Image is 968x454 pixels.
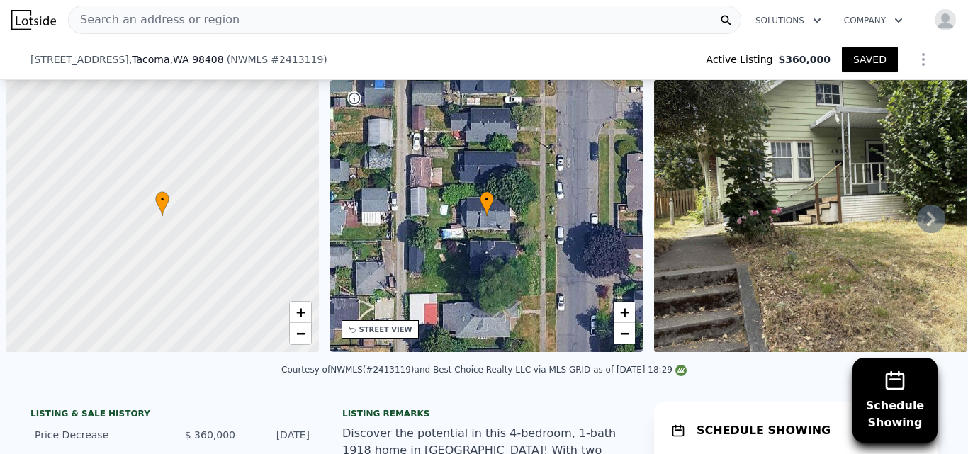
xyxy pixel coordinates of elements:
button: Company [833,8,914,33]
div: [DATE] [247,428,310,442]
a: Zoom in [290,302,311,323]
span: − [296,324,305,342]
div: • [155,191,169,216]
button: ScheduleShowing [852,358,938,443]
h1: SCHEDULE SHOWING [697,422,831,439]
span: + [296,303,305,321]
span: , Tacoma [129,52,224,67]
a: Zoom in [614,302,635,323]
span: , WA 98408 [170,54,224,65]
span: [STREET_ADDRESS] [30,52,129,67]
span: # 2413119 [271,54,323,65]
span: Search an address or region [69,11,240,28]
div: ( ) [227,52,327,67]
button: Solutions [744,8,833,33]
div: Listing remarks [342,408,626,419]
span: NWMLS [230,54,268,65]
div: LISTING & SALE HISTORY [30,408,314,422]
span: − [620,324,629,342]
button: SAVED [842,47,898,72]
div: • [480,191,494,216]
img: Sale: 167282392 Parcel: 100625917 [654,80,967,352]
button: Show Options [909,45,938,74]
span: Active Listing [707,52,779,67]
span: • [480,193,494,206]
div: Courtesy of NWMLS (#2413119) and Best Choice Realty LLC via MLS GRID as of [DATE] 18:29 [281,365,687,375]
img: NWMLS Logo [675,365,687,376]
a: Zoom out [290,323,311,344]
img: avatar [934,8,957,31]
span: • [155,193,169,206]
a: Zoom out [614,323,635,344]
div: STREET VIEW [359,324,412,335]
span: $ 360,000 [185,429,235,441]
div: Price Decrease [35,428,161,442]
img: Lotside [11,10,56,30]
span: $360,000 [778,52,831,67]
span: + [620,303,629,321]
